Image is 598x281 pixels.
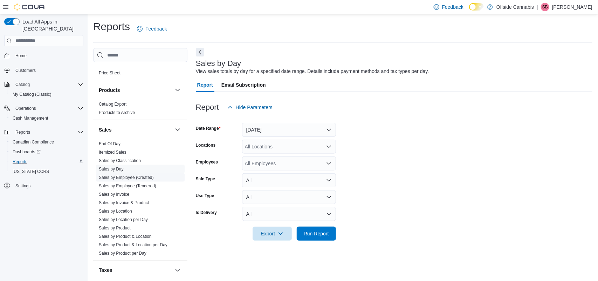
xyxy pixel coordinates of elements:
[99,141,121,146] a: End Of Day
[13,92,51,97] span: My Catalog (Classic)
[99,71,121,75] a: Price Sheet
[99,192,129,197] a: Sales by Invoice
[257,227,288,241] span: Export
[93,100,187,120] div: Products
[1,103,86,113] button: Operations
[99,150,126,155] a: Itemized Sales
[99,183,156,188] a: Sales by Employee (Tendered)
[242,173,336,187] button: All
[13,104,83,113] span: Operations
[326,161,332,166] button: Open list of options
[13,169,49,174] span: [US_STATE] CCRS
[99,209,132,214] a: Sales by Location
[15,68,36,73] span: Customers
[221,78,266,92] span: Email Subscription
[99,217,148,222] a: Sales by Location per Day
[93,69,187,80] div: Pricing
[196,176,215,182] label: Sale Type
[13,182,33,190] a: Settings
[20,18,83,32] span: Load All Apps in [GEOGRAPHIC_DATA]
[7,113,86,123] button: Cash Management
[99,250,146,256] span: Sales by Product per Day
[196,48,204,56] button: Next
[196,68,429,75] div: View sales totals by day for a specified date range. Details include payment methods and tax type...
[196,59,241,68] h3: Sales by Day
[15,129,30,135] span: Reports
[13,128,33,136] button: Reports
[13,52,29,60] a: Home
[1,80,86,89] button: Catalog
[173,126,182,134] button: Sales
[99,242,167,247] a: Sales by Product & Location per Day
[99,234,152,239] a: Sales by Product & Location
[442,4,463,11] span: Feedback
[15,183,30,189] span: Settings
[99,87,172,94] button: Products
[1,65,86,75] button: Customers
[99,166,124,172] span: Sales by Day
[99,158,141,163] a: Sales by Classification
[7,137,86,147] button: Canadian Compliance
[13,139,54,145] span: Canadian Compliance
[99,267,172,274] button: Taxes
[93,20,130,34] h1: Reports
[15,53,27,59] span: Home
[10,138,83,146] span: Canadian Compliance
[99,234,152,239] span: Sales by Product & Location
[99,101,126,107] span: Catalog Export
[13,115,48,121] span: Cash Management
[15,106,36,111] span: Operations
[253,227,292,241] button: Export
[7,167,86,176] button: [US_STATE] CCRS
[304,230,329,237] span: Run Report
[236,104,273,111] span: Hide Parameters
[10,158,83,166] span: Reports
[469,3,484,11] input: Dark Mode
[134,22,170,36] a: Feedback
[13,51,83,60] span: Home
[99,251,146,256] a: Sales by Product per Day
[99,167,124,172] a: Sales by Day
[7,89,86,99] button: My Catalog (Classic)
[10,114,51,122] a: Cash Management
[196,210,217,215] label: Is Delivery
[1,181,86,191] button: Settings
[196,193,214,199] label: Use Type
[10,148,83,156] span: Dashboards
[1,51,86,61] button: Home
[10,114,83,122] span: Cash Management
[99,110,135,115] a: Products to Archive
[10,90,83,99] span: My Catalog (Classic)
[10,167,52,176] a: [US_STATE] CCRS
[552,3,592,11] p: [PERSON_NAME]
[4,48,83,209] nav: Complex example
[196,159,218,165] label: Employees
[99,200,149,205] a: Sales by Invoice & Product
[13,80,33,89] button: Catalog
[242,207,336,221] button: All
[10,148,43,156] a: Dashboards
[99,175,154,180] span: Sales by Employee (Created)
[14,4,46,11] img: Cova
[197,78,213,92] span: Report
[242,190,336,204] button: All
[173,266,182,275] button: Taxes
[196,126,221,131] label: Date Range
[1,127,86,137] button: Reports
[242,123,336,137] button: [DATE]
[99,225,131,231] span: Sales by Product
[537,3,538,11] p: |
[93,140,187,260] div: Sales
[99,192,129,197] span: Sales by Invoice
[13,159,27,165] span: Reports
[225,100,275,114] button: Hide Parameters
[13,149,41,155] span: Dashboards
[13,181,83,190] span: Settings
[13,104,39,113] button: Operations
[10,158,30,166] a: Reports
